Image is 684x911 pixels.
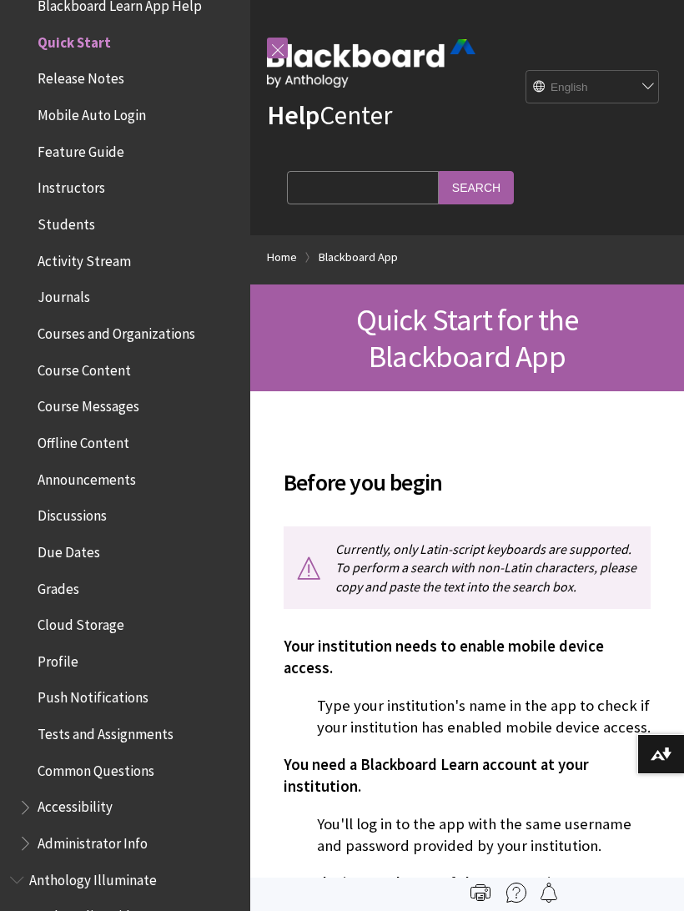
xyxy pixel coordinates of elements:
span: Announcements [38,466,136,488]
p: Currently, only Latin-script keyboards are supported. To perform a search with non-Latin characte... [284,526,651,609]
span: Administrator Info [38,829,148,852]
span: Grades [38,575,79,597]
span: Before you begin [284,465,651,500]
img: Print [470,883,490,903]
img: Follow this page [539,883,559,903]
span: Accessibility [38,793,113,816]
a: HelpCenter [267,98,392,132]
a: Blackboard App [319,247,398,268]
span: Offline Content [38,429,129,451]
span: Anthology Illuminate [29,866,157,888]
p: Type your institution's name in the app to check if your institution has enabled mobile device ac... [284,695,651,738]
select: Site Language Selector [526,71,660,104]
span: Mobile Auto Login [38,101,146,123]
span: Your institution needs to enable mobile device access. [284,637,604,677]
span: Quick Start for the Blackboard App [356,300,579,375]
span: Journals [38,284,90,306]
span: Discussions [38,501,107,524]
span: Activity Stream [38,247,131,269]
span: Release Notes [38,65,124,88]
span: Courses and Organizations [38,320,195,342]
span: Tests and Assignments [38,720,174,742]
img: More help [506,883,526,903]
span: Due Dates [38,538,100,561]
p: You'll log in to the app with the same username and password provided by your institution. [284,813,651,857]
span: Students [38,210,95,233]
span: Push Notifications [38,684,148,707]
strong: Help [267,98,319,132]
span: Common Questions [38,757,154,779]
span: Instructors [38,174,105,197]
a: Home [267,247,297,268]
span: Quick Start [38,28,111,51]
span: Feature Guide [38,138,124,160]
span: Course Content [38,356,131,379]
span: You need a Blackboard Learn account at your institution. [284,755,589,796]
input: Search [439,171,514,204]
span: Cloud Storage [38,611,124,633]
img: Blackboard by Anthology [267,39,475,88]
span: Profile [38,647,78,670]
span: Course Messages [38,393,139,415]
